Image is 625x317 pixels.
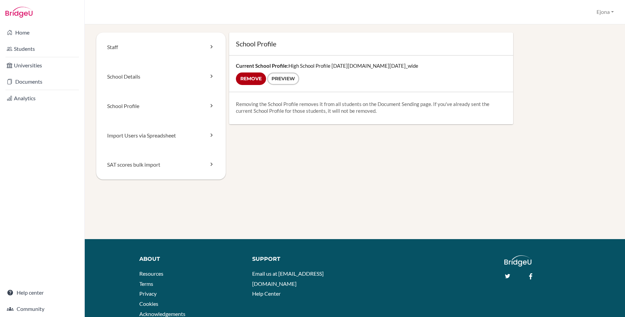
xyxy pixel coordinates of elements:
[236,72,266,85] input: Remove
[229,56,513,92] div: High School Profile [DATE][DOMAIN_NAME][DATE]_wide
[1,302,83,316] a: Community
[1,26,83,39] a: Home
[236,101,506,114] p: Removing the School Profile removes it from all students on the Document Sending page. If you've ...
[252,270,324,287] a: Email us at [EMAIL_ADDRESS][DOMAIN_NAME]
[593,6,617,18] button: Ejona
[139,255,242,263] div: About
[5,7,33,18] img: Bridge-U
[1,42,83,56] a: Students
[96,121,226,150] a: Import Users via Spreadsheet
[236,39,506,48] h1: School Profile
[252,255,349,263] div: Support
[236,63,288,69] strong: Current School Profile:
[96,150,226,179] a: SAT scores bulk import
[96,62,226,91] a: School Details
[139,280,153,287] a: Terms
[1,59,83,72] a: Universities
[1,91,83,105] a: Analytics
[139,300,158,307] a: Cookies
[504,255,532,267] img: logo_white@2x-f4f0deed5e89b7ecb1c2cc34c3e3d731f90f0f143d5ea2071677605dd97b5244.png
[96,33,226,62] a: Staff
[1,286,83,299] a: Help center
[139,270,163,277] a: Resources
[1,75,83,88] a: Documents
[139,311,185,317] a: Acknowledgements
[267,72,299,85] a: Preview
[139,290,157,297] a: Privacy
[252,290,281,297] a: Help Center
[96,91,226,121] a: School Profile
